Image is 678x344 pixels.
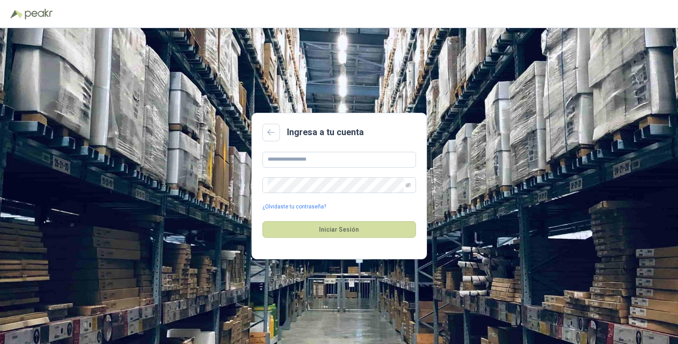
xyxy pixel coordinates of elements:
a: ¿Olvidaste tu contraseña? [262,203,326,211]
span: eye-invisible [405,183,411,188]
img: Peakr [25,9,53,19]
img: Logo [11,10,23,18]
button: Iniciar Sesión [262,221,416,238]
h2: Ingresa a tu cuenta [287,125,364,139]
